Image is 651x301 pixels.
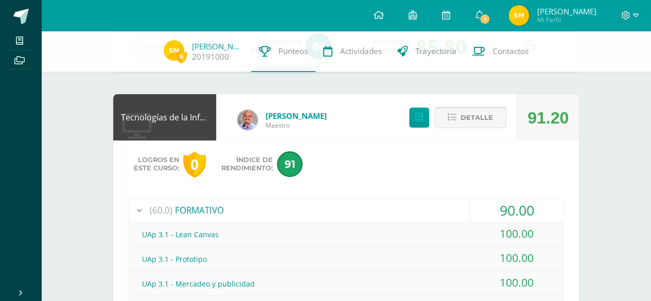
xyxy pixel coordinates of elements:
div: 100.00 [470,222,563,245]
span: Logros en este curso: [134,156,179,172]
div: 90.00 [470,199,563,222]
div: FORMATIVO [129,199,563,222]
a: Contactos [464,31,536,72]
a: Punteos [251,31,315,72]
div: Tecnologías de la Información y la Comunicación [113,94,216,140]
div: 0 [183,151,206,178]
div: 91.20 [527,95,569,141]
a: 20191000 [192,51,229,62]
img: aba6dc3d17255ffa74d4e427cf77adbb.png [164,40,184,61]
span: Contactos [492,46,529,57]
div: 100.00 [470,246,563,270]
span: Mi Perfil [537,15,596,24]
img: aba6dc3d17255ffa74d4e427cf77adbb.png [508,5,529,26]
img: f4ddca51a09d81af1cee46ad6847c426.png [237,110,258,130]
a: Trayectoria [390,31,464,72]
span: (60.0) [150,199,172,222]
div: UAp 3.1 - Lean Canvas [129,223,563,246]
span: Maestro [266,121,327,130]
span: Punteos [278,46,308,57]
span: 6 [175,50,187,63]
span: Trayectoria [415,46,456,57]
span: [PERSON_NAME] [266,111,327,121]
span: Detalle [461,108,493,127]
span: Actividades [340,46,382,57]
span: 1 [479,13,490,25]
span: Índice de Rendimiento: [221,156,273,172]
div: 100.00 [470,271,563,294]
span: [PERSON_NAME] [537,6,596,16]
a: Actividades [315,31,390,72]
span: 91 [277,151,303,177]
div: UAp 3.1 - Mercadeo y publicidad [129,272,563,295]
a: [PERSON_NAME] [192,41,243,51]
button: Detalle [434,107,506,128]
div: UAp 3.1 - Prototipo [129,247,563,271]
